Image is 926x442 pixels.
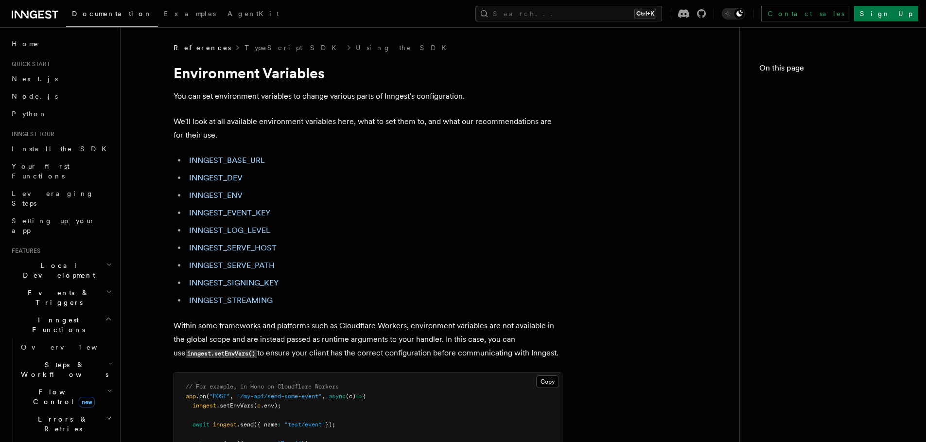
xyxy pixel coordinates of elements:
[79,397,95,407] span: new
[237,393,322,400] span: "/my-api/send-some-event"
[174,64,562,82] h1: Environment Variables
[475,6,662,21] button: Search...Ctrl+K
[164,10,216,18] span: Examples
[325,421,335,428] span: });
[186,393,196,400] span: app
[206,393,210,400] span: (
[759,62,907,78] h4: On this page
[174,43,231,53] span: References
[12,217,95,234] span: Setting up your app
[158,3,222,26] a: Examples
[257,402,261,409] span: c
[8,35,114,53] a: Home
[17,410,114,438] button: Errors & Retries
[329,393,346,400] span: async
[12,110,47,118] span: Python
[12,75,58,83] span: Next.js
[189,226,270,235] a: INNGEST_LOG_LEVEL
[8,288,106,307] span: Events & Triggers
[322,393,325,400] span: ,
[17,387,107,407] span: Flow Control
[21,343,121,351] span: Overview
[8,60,50,68] span: Quick start
[174,89,562,103] p: You can set environment variables to change various parts of Inngest's configuration.
[17,356,114,383] button: Steps & Workflows
[192,402,216,409] span: inngest
[174,115,562,142] p: We'll look at all available environment variables here, what to set them to, and what our recomme...
[8,70,114,88] a: Next.js
[634,9,656,18] kbd: Ctrl+K
[192,421,210,428] span: await
[536,375,559,388] button: Copy
[237,421,254,428] span: .send
[356,43,452,53] a: Using the SDK
[8,185,114,212] a: Leveraging Steps
[12,92,58,100] span: Node.js
[17,360,108,379] span: Steps & Workflows
[12,190,94,207] span: Leveraging Steps
[72,10,152,18] span: Documentation
[12,145,112,153] span: Install the SDK
[346,393,356,400] span: (c)
[174,319,562,360] p: Within some frameworks and platforms such as Cloudflare Workers, environment variables are not av...
[189,243,277,252] a: INNGEST_SERVE_HOST
[189,278,279,287] a: INNGEST_SIGNING_KEY
[186,350,257,358] code: inngest.setEnvVars()
[189,156,265,165] a: INNGEST_BASE_URL
[261,402,281,409] span: .env);
[8,140,114,158] a: Install the SDK
[189,191,243,200] a: INNGEST_ENV
[761,6,850,21] a: Contact sales
[196,393,206,400] span: .on
[189,296,273,305] a: INNGEST_STREAMING
[230,393,233,400] span: ,
[186,383,339,390] span: // For example, in Hono on Cloudflare Workers
[356,393,363,400] span: =>
[8,315,105,335] span: Inngest Functions
[17,383,114,410] button: Flow Controlnew
[8,257,114,284] button: Local Development
[854,6,918,21] a: Sign Up
[363,393,366,400] span: {
[17,338,114,356] a: Overview
[216,402,254,409] span: .setEnvVars
[8,261,106,280] span: Local Development
[12,162,70,180] span: Your first Functions
[213,421,237,428] span: inngest
[8,212,114,239] a: Setting up your app
[8,130,54,138] span: Inngest tour
[17,414,105,434] span: Errors & Retries
[245,43,342,53] a: TypeScript SDK
[227,10,279,18] span: AgentKit
[254,421,278,428] span: ({ name
[189,208,270,217] a: INNGEST_EVENT_KEY
[278,421,281,428] span: :
[8,88,114,105] a: Node.js
[254,402,257,409] span: (
[8,284,114,311] button: Events & Triggers
[8,247,40,255] span: Features
[284,421,325,428] span: "test/event"
[222,3,285,26] a: AgentKit
[66,3,158,27] a: Documentation
[210,393,230,400] span: "POST"
[8,311,114,338] button: Inngest Functions
[189,261,275,270] a: INNGEST_SERVE_PATH
[189,173,243,182] a: INNGEST_DEV
[8,105,114,123] a: Python
[722,8,745,19] button: Toggle dark mode
[12,39,39,49] span: Home
[8,158,114,185] a: Your first Functions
